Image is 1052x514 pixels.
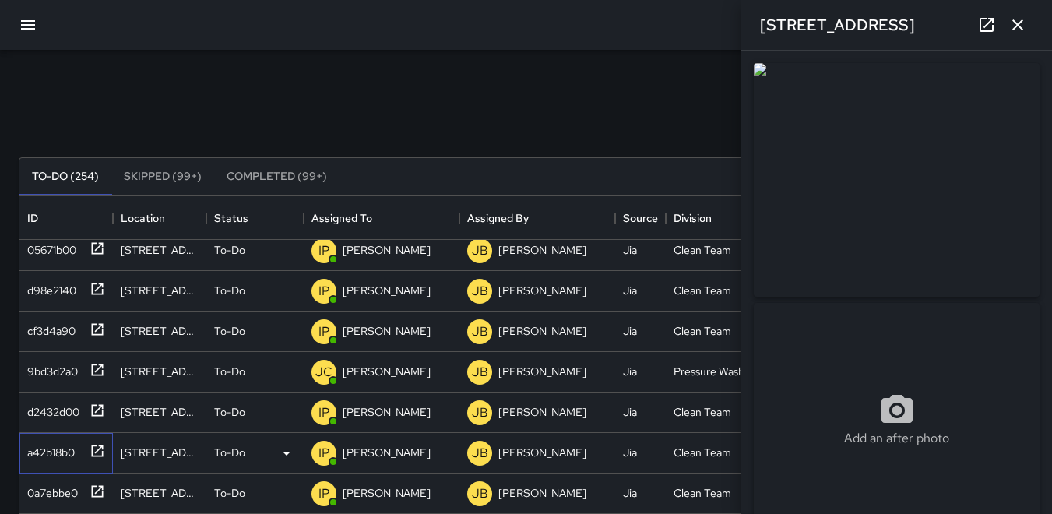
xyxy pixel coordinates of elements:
p: To-Do [214,445,245,460]
div: 966 Mission Street [121,445,199,460]
p: To-Do [214,242,245,258]
div: Division [666,196,763,240]
div: cf3d4a90 [21,317,76,339]
p: [PERSON_NAME] [498,242,586,258]
p: To-Do [214,323,245,339]
div: 1095 Mission Street [121,364,199,379]
p: [PERSON_NAME] [498,283,586,298]
button: Completed (99+) [214,158,340,195]
button: Skipped (99+) [111,158,214,195]
div: 1095 Mission Street [121,323,199,339]
p: To-Do [214,364,245,379]
p: JB [472,322,488,341]
p: IP [318,484,329,503]
p: JB [472,444,488,463]
div: Jia [623,364,637,379]
div: d2432d00 [21,398,79,420]
p: To-Do [214,485,245,501]
p: [PERSON_NAME] [343,404,431,420]
div: 1095 Mission Street [121,283,199,298]
div: Jia [623,485,637,501]
p: [PERSON_NAME] [343,242,431,258]
div: Clean Team [674,323,731,339]
div: Clean Team [674,485,731,501]
div: Jia [623,242,637,258]
div: Assigned To [304,196,459,240]
p: To-Do [214,283,245,298]
div: Jia [623,283,637,298]
p: [PERSON_NAME] [343,485,431,501]
p: [PERSON_NAME] [498,364,586,379]
p: JB [472,403,488,422]
div: Jia [623,404,637,420]
div: Jia [623,445,637,460]
p: [PERSON_NAME] [343,323,431,339]
div: 9bd3d2a0 [21,357,78,379]
div: Status [206,196,304,240]
div: Assigned By [467,196,529,240]
div: Source [615,196,666,240]
p: IP [318,444,329,463]
p: [PERSON_NAME] [498,404,586,420]
div: Clean Team [674,242,731,258]
p: JB [472,363,488,382]
button: To-Do (254) [19,158,111,195]
div: Clean Team [674,283,731,298]
p: JB [472,484,488,503]
div: 1065 Mission Street [121,242,199,258]
div: 925 Mission Street [121,485,199,501]
p: JB [472,282,488,301]
div: Pressure Washing [674,364,755,379]
p: [PERSON_NAME] [498,445,586,460]
p: [PERSON_NAME] [343,283,431,298]
p: JC [315,363,332,382]
p: [PERSON_NAME] [498,323,586,339]
p: IP [318,403,329,422]
div: Source [623,196,658,240]
p: [PERSON_NAME] [498,485,586,501]
div: Location [121,196,165,240]
p: JB [472,241,488,260]
div: Assigned By [459,196,615,240]
div: Clean Team [674,404,731,420]
p: IP [318,282,329,301]
p: To-Do [214,404,245,420]
p: [PERSON_NAME] [343,364,431,379]
div: Location [113,196,206,240]
div: 996 Mission Street [121,404,199,420]
div: 0a7ebbe0 [21,479,78,501]
div: a42b18b0 [21,438,75,460]
div: ID [27,196,38,240]
div: Clean Team [674,445,731,460]
p: IP [318,241,329,260]
div: Status [214,196,248,240]
div: ID [19,196,113,240]
p: IP [318,322,329,341]
div: 05671b00 [21,236,76,258]
div: Division [674,196,712,240]
div: d98e2140 [21,276,76,298]
div: Assigned To [311,196,372,240]
p: [PERSON_NAME] [343,445,431,460]
div: Jia [623,323,637,339]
